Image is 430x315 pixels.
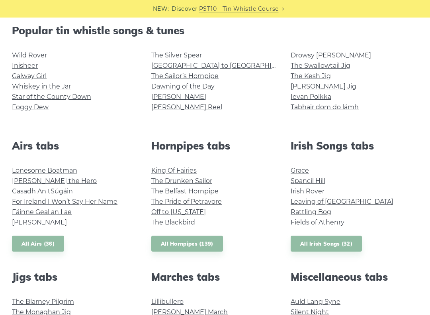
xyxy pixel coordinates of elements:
a: The Blackbird [151,219,195,226]
a: Drowsy [PERSON_NAME] [291,51,371,59]
a: The Pride of Petravore [151,198,222,205]
a: [PERSON_NAME] Reel [151,103,222,111]
a: The Kesh Jig [291,72,331,80]
a: Grace [291,167,309,174]
a: Inisheer [12,62,38,69]
a: Ievan Polkka [291,93,331,100]
a: [PERSON_NAME] [12,219,67,226]
h2: Hornpipes tabs [151,140,279,152]
a: All Irish Songs (32) [291,236,362,252]
span: NEW: [153,4,169,14]
a: PST10 - Tin Whistle Course [199,4,279,14]
a: [PERSON_NAME] [151,93,206,100]
a: The Swallowtail Jig [291,62,350,69]
a: Galway Girl [12,72,47,80]
a: The Silver Spear [151,51,202,59]
a: Lillibullero [151,298,184,305]
h2: Popular tin whistle songs & tunes [12,24,418,37]
a: Leaving of [GEOGRAPHIC_DATA] [291,198,393,205]
a: All Hornpipes (139) [151,236,223,252]
a: Wild Rover [12,51,47,59]
a: Casadh An tSúgáin [12,187,73,195]
h2: Jigs tabs [12,271,139,283]
a: The Belfast Hornpipe [151,187,219,195]
a: Spancil Hill [291,177,325,185]
a: Whiskey in the Jar [12,83,71,90]
a: Auld Lang Syne [291,298,340,305]
h2: Irish Songs tabs [291,140,418,152]
a: [PERSON_NAME] the Hero [12,177,97,185]
a: Dawning of the Day [151,83,215,90]
a: Irish Rover [291,187,324,195]
a: Fields of Athenry [291,219,344,226]
a: [GEOGRAPHIC_DATA] to [GEOGRAPHIC_DATA] [151,62,298,69]
h2: Marches tabs [151,271,279,283]
a: Fáinne Geal an Lae [12,208,72,216]
a: King Of Fairies [151,167,197,174]
a: The Sailor’s Hornpipe [151,72,219,80]
a: Star of the County Down [12,93,91,100]
a: The Drunken Sailor [151,177,212,185]
a: Foggy Dew [12,103,49,111]
a: Lonesome Boatman [12,167,77,174]
a: Rattling Bog [291,208,331,216]
h2: Airs tabs [12,140,139,152]
a: For Ireland I Won’t Say Her Name [12,198,117,205]
h2: Miscellaneous tabs [291,271,418,283]
a: Tabhair dom do lámh [291,103,359,111]
a: The Blarney Pilgrim [12,298,74,305]
span: Discover [172,4,198,14]
a: All Airs (36) [12,236,64,252]
a: Off to [US_STATE] [151,208,206,216]
a: [PERSON_NAME] Jig [291,83,356,90]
